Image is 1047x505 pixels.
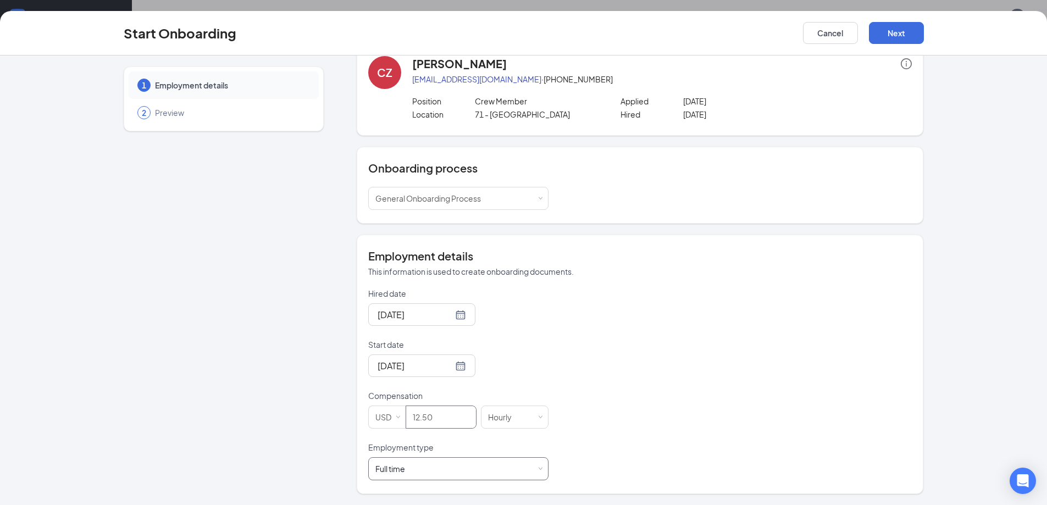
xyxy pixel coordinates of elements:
[375,187,489,209] div: [object Object]
[368,339,549,350] p: Start date
[683,96,808,107] p: [DATE]
[155,80,308,91] span: Employment details
[475,109,600,120] p: 71 - [GEOGRAPHIC_DATA]
[803,22,858,44] button: Cancel
[368,390,549,401] p: Compensation
[412,96,475,107] p: Position
[412,56,507,71] h4: [PERSON_NAME]
[368,248,912,264] h4: Employment details
[901,58,912,69] span: info-circle
[412,109,475,120] p: Location
[375,463,413,474] div: [object Object]
[621,96,683,107] p: Applied
[155,107,308,118] span: Preview
[375,406,399,428] div: USD
[124,24,236,42] h3: Start Onboarding
[368,160,912,176] h4: Onboarding process
[488,406,519,428] div: Hourly
[412,74,541,84] a: [EMAIL_ADDRESS][DOMAIN_NAME]
[368,288,549,299] p: Hired date
[142,80,146,91] span: 1
[869,22,924,44] button: Next
[368,442,549,453] p: Employment type
[375,463,405,474] div: Full time
[377,65,392,80] div: CZ
[412,74,912,85] p: · [PHONE_NUMBER]
[475,96,600,107] p: Crew Member
[406,406,476,428] input: Amount
[375,193,481,203] span: General Onboarding Process
[621,109,683,120] p: Hired
[378,308,453,321] input: Sep 15, 2025
[1010,468,1036,494] div: Open Intercom Messenger
[368,266,912,277] p: This information is used to create onboarding documents.
[683,109,808,120] p: [DATE]
[378,359,453,373] input: Sep 22, 2025
[142,107,146,118] span: 2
